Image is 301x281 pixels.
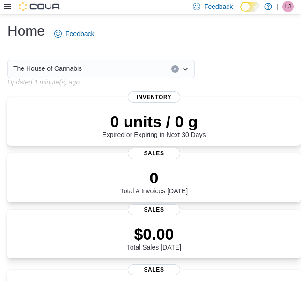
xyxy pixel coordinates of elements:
[103,112,206,131] p: 0 units / 0 g
[19,2,61,11] img: Cova
[277,1,279,12] p: |
[128,91,180,103] span: Inventory
[51,24,98,43] a: Feedback
[13,63,82,74] span: The House of Cannabis
[127,225,181,243] p: $0.00
[120,168,188,187] p: 0
[128,204,180,215] span: Sales
[182,65,189,73] button: Open list of options
[282,1,294,12] div: Liam Jefferson
[171,65,179,73] button: Clear input
[7,78,80,86] p: Updated 1 minute(s) ago
[204,2,233,11] span: Feedback
[103,112,206,138] div: Expired or Expiring in Next 30 Days
[240,2,260,12] input: Dark Mode
[120,168,188,195] div: Total # Invoices [DATE]
[128,148,180,159] span: Sales
[66,29,94,38] span: Feedback
[285,1,291,12] span: LJ
[7,22,45,40] h1: Home
[127,225,181,251] div: Total Sales [DATE]
[128,264,180,275] span: Sales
